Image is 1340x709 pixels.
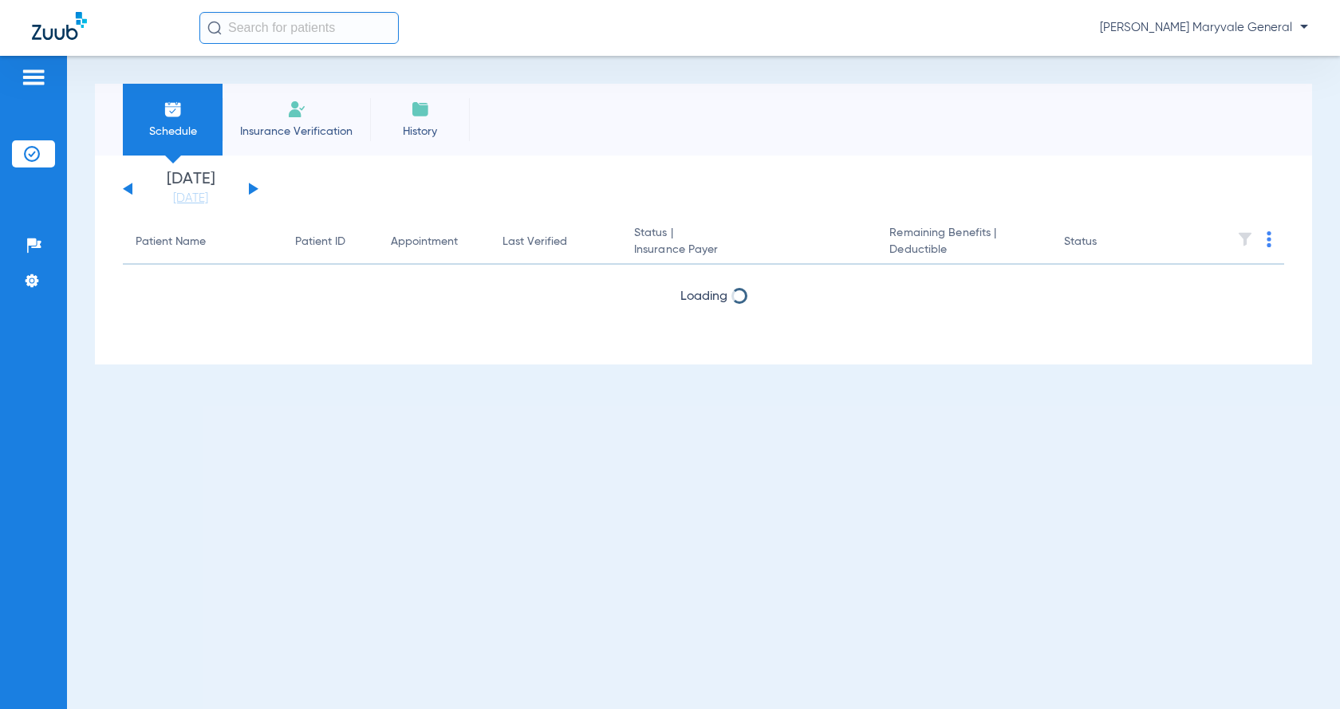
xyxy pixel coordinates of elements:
img: Zuub Logo [32,12,87,40]
img: Manual Insurance Verification [287,100,306,119]
img: History [411,100,430,119]
th: Status [1051,220,1159,265]
span: History [382,124,458,140]
div: Patient Name [136,234,270,250]
span: Deductible [889,242,1038,258]
img: group-dot-blue.svg [1267,231,1271,247]
li: [DATE] [143,171,238,207]
div: Last Verified [503,234,567,250]
span: Schedule [135,124,211,140]
div: Patient ID [295,234,345,250]
div: Last Verified [503,234,609,250]
img: filter.svg [1237,231,1253,247]
img: Search Icon [207,21,222,35]
th: Status | [621,220,877,265]
div: Patient Name [136,234,206,250]
th: Remaining Benefits | [877,220,1050,265]
span: Loading [680,290,727,303]
div: Appointment [391,234,458,250]
img: hamburger-icon [21,68,46,87]
span: [PERSON_NAME] Maryvale General [1100,20,1308,36]
span: Insurance Verification [235,124,358,140]
span: Insurance Payer [634,242,864,258]
div: Appointment [391,234,477,250]
a: [DATE] [143,191,238,207]
input: Search for patients [199,12,399,44]
div: Patient ID [295,234,365,250]
img: Schedule [164,100,183,119]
